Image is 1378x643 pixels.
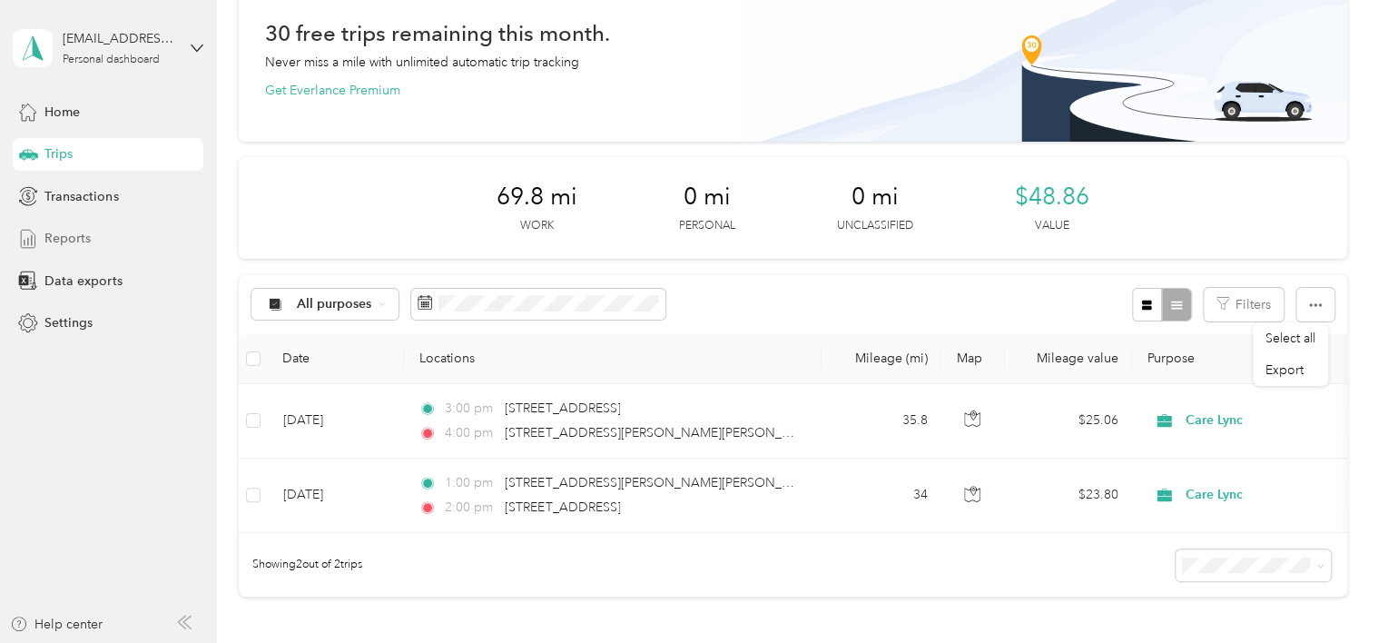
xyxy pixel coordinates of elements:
span: [STREET_ADDRESS][PERSON_NAME][PERSON_NAME] [505,425,822,440]
td: [DATE] [268,384,404,459]
span: Transactions [44,187,118,206]
span: Trips [44,144,73,163]
td: $23.80 [1005,459,1132,533]
span: Data exports [44,272,122,291]
span: Care Lync [1186,485,1352,505]
span: Reports [44,229,91,248]
span: 2:00 pm [445,498,497,518]
th: Map [941,334,1005,384]
th: Locations [404,334,822,384]
span: Export [1265,362,1304,378]
th: Date [268,334,404,384]
span: Showing 2 out of 2 trips [239,557,361,573]
span: 0 mi [684,183,731,212]
td: 34 [822,459,941,533]
iframe: Everlance-gr Chat Button Frame [1276,541,1378,643]
span: Care Lync [1186,411,1352,430]
span: [STREET_ADDRESS] [505,500,620,515]
td: [DATE] [268,459,404,533]
span: Select all [1265,331,1315,346]
span: Home [44,103,80,122]
h1: 30 free trips remaining this month. [264,24,609,43]
span: [STREET_ADDRESS][PERSON_NAME][PERSON_NAME] [505,475,822,490]
span: $48.86 [1015,183,1089,212]
p: Personal [679,218,735,234]
td: $25.06 [1005,384,1132,459]
span: 4:00 pm [445,423,497,443]
button: Filters [1204,288,1284,321]
button: Get Everlance Premium [264,81,399,100]
th: Mileage (mi) [822,334,941,384]
span: 3:00 pm [445,399,497,419]
p: Never miss a mile with unlimited automatic trip tracking [264,53,578,72]
p: Value [1035,218,1069,234]
button: Help center [10,615,103,634]
p: Work [520,218,554,234]
span: All purposes [297,298,372,311]
td: 35.8 [822,384,941,459]
div: Personal dashboard [63,54,160,65]
span: Settings [44,313,93,332]
span: [STREET_ADDRESS] [505,401,620,416]
span: 69.8 mi [497,183,577,212]
div: [EMAIL_ADDRESS][DOMAIN_NAME] [63,29,176,48]
span: 0 mi [851,183,899,212]
span: 1:00 pm [445,473,497,493]
p: Unclassified [837,218,913,234]
th: Mileage value [1005,334,1132,384]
